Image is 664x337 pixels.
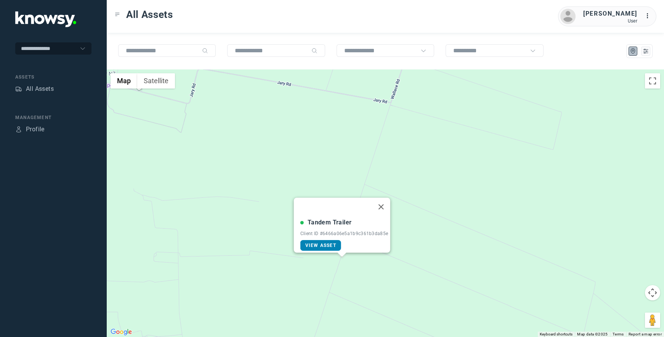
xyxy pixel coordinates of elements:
[577,332,608,336] span: Map data ©2025
[300,231,388,236] div: Client ID #6466a06e5a1b9c361b3da85e
[583,18,637,24] div: User
[137,73,175,89] button: Show satellite imagery
[26,125,45,134] div: Profile
[115,12,120,17] div: Toggle Menu
[645,11,654,21] div: :
[613,332,624,336] a: Terms (opens in new tab)
[109,327,134,337] img: Google
[308,218,352,227] div: Tandem Trailer
[15,114,91,121] div: Management
[305,243,336,248] span: View Asset
[630,48,637,55] div: Map
[642,48,649,55] div: List
[15,126,22,133] div: Profile
[15,11,76,27] img: Application Logo
[300,240,341,251] a: View Asset
[15,74,91,81] div: Assets
[15,85,22,92] div: Assets
[645,13,653,19] tspan: ...
[126,8,173,21] span: All Assets
[311,48,318,54] div: Search
[645,285,660,300] button: Map camera controls
[540,332,573,337] button: Keyboard shortcuts
[111,73,137,89] button: Show street map
[583,9,637,18] div: [PERSON_NAME]
[645,73,660,89] button: Toggle fullscreen view
[202,48,208,54] div: Search
[109,327,134,337] a: Open this area in Google Maps (opens a new window)
[645,313,660,328] button: Drag Pegman onto the map to open Street View
[15,125,45,134] a: ProfileProfile
[372,198,390,216] button: Close
[629,332,662,336] a: Report a map error
[26,84,54,94] div: All Assets
[645,11,654,22] div: :
[15,84,54,94] a: AssetsAll Assets
[560,9,576,24] img: avatar.png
